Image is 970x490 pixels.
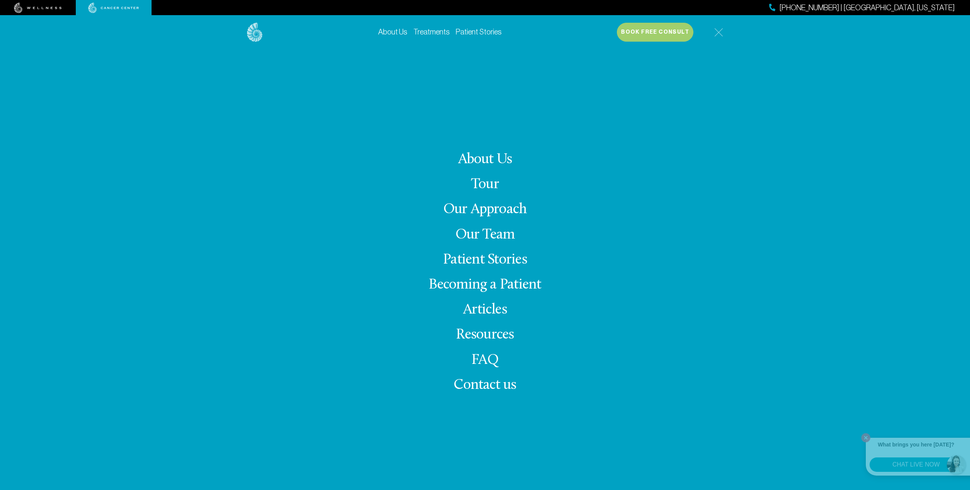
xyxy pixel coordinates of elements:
[455,228,515,242] a: Our Team
[458,152,512,167] a: About Us
[378,28,407,36] a: About Us
[471,177,499,192] a: Tour
[456,28,502,36] a: Patient Stories
[443,253,527,267] a: Patient Stories
[14,3,62,13] img: wellness
[454,378,516,393] span: Contact us
[443,202,527,217] a: Our Approach
[769,2,955,13] a: [PHONE_NUMBER] | [GEOGRAPHIC_DATA], [US_STATE]
[779,2,955,13] span: [PHONE_NUMBER] | [GEOGRAPHIC_DATA], [US_STATE]
[247,23,263,42] img: logo
[463,303,507,317] a: Articles
[429,278,541,292] a: Becoming a Patient
[617,23,693,42] button: Book Free Consult
[714,28,723,37] img: icon-hamburger
[456,328,514,342] a: Resources
[471,353,499,368] a: FAQ
[88,3,139,13] img: cancer center
[413,28,450,36] a: Treatments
